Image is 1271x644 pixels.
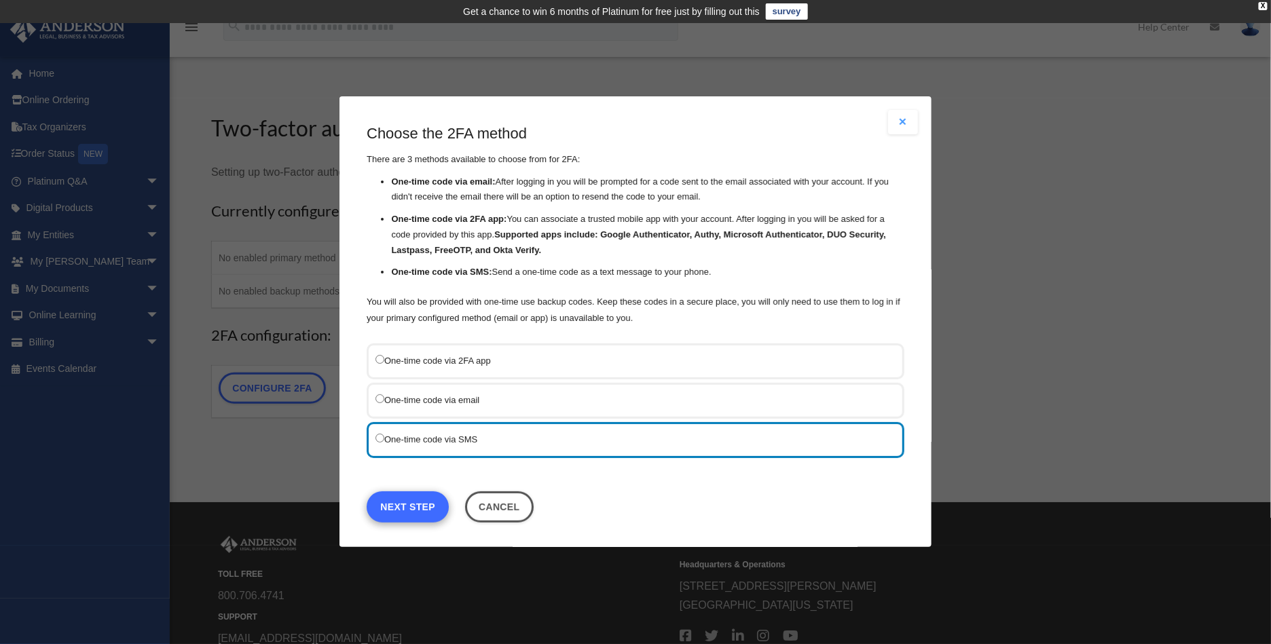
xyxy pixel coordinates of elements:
[367,491,449,523] a: Next Step
[391,174,904,206] li: After logging in you will be prompted for a code sent to the email associated with your account. ...
[391,214,506,224] strong: One-time code via 2FA app:
[367,124,904,145] h3: Choose the 2FA method
[463,3,760,20] div: Get a chance to win 6 months of Platinum for free just by filling out this
[766,3,808,20] a: survey
[375,431,882,448] label: One-time code via SMS
[375,352,882,369] label: One-time code via 2FA app
[375,355,384,364] input: One-time code via 2FA app
[1259,2,1268,10] div: close
[391,229,885,255] strong: Supported apps include: Google Authenticator, Authy, Microsoft Authenticator, DUO Security, Lastp...
[367,124,904,326] div: There are 3 methods available to choose from for 2FA:
[888,110,918,134] button: Close modal
[391,267,492,278] strong: One-time code via SMS:
[465,491,534,523] button: Close this dialog window
[375,394,384,403] input: One-time code via email
[391,265,904,281] li: Send a one-time code as a text message to your phone.
[367,294,904,326] p: You will also be provided with one-time use backup codes. Keep these codes in a secure place, you...
[375,392,882,409] label: One-time code via email
[391,176,495,187] strong: One-time code via email:
[391,212,904,258] li: You can associate a trusted mobile app with your account. After logging in you will be asked for ...
[375,434,384,442] input: One-time code via SMS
